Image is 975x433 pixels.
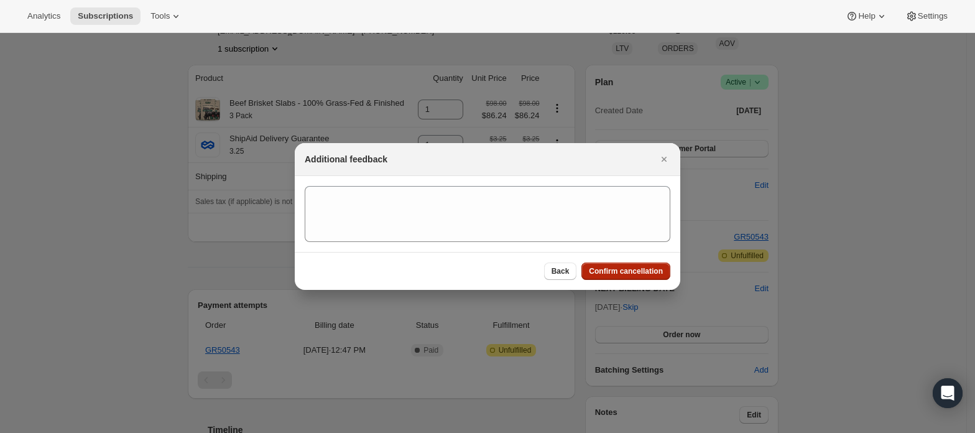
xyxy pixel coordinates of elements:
[78,11,133,21] span: Subscriptions
[143,7,190,25] button: Tools
[70,7,141,25] button: Subscriptions
[933,378,963,408] div: Open Intercom Messenger
[858,11,875,21] span: Help
[20,7,68,25] button: Analytics
[150,11,170,21] span: Tools
[544,263,577,280] button: Back
[589,266,663,276] span: Confirm cancellation
[305,153,387,165] h2: Additional feedback
[655,151,673,168] button: Close
[838,7,895,25] button: Help
[27,11,60,21] span: Analytics
[581,263,670,280] button: Confirm cancellation
[552,266,570,276] span: Back
[898,7,955,25] button: Settings
[918,11,948,21] span: Settings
